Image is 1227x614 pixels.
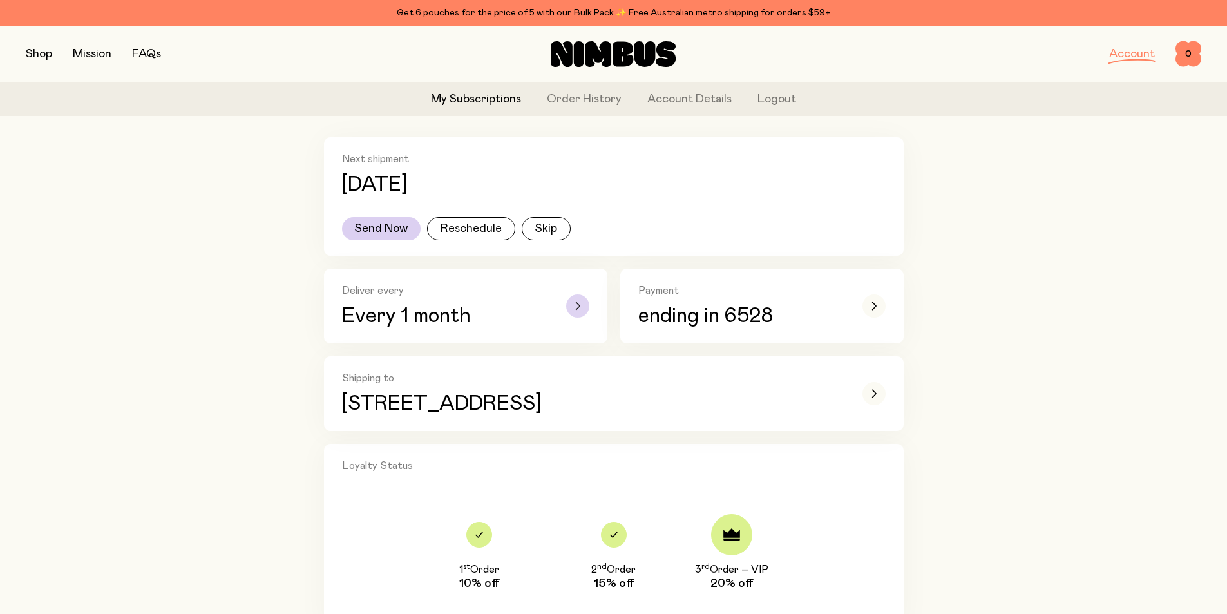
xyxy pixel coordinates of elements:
h2: Deliver every [342,284,548,297]
span: ending in 6528 [638,305,773,328]
span: 10% off [459,576,499,591]
a: Account Details [647,91,732,108]
button: Skip [522,217,571,240]
span: 20% off [710,576,753,591]
h2: Loyalty Status [342,459,886,483]
sup: nd [597,562,607,570]
button: 0 [1175,41,1201,67]
h3: 3 Order – VIP [695,563,768,576]
a: My Subscriptions [431,91,521,108]
div: Get 6 pouches for the price of 5 with our Bulk Pack ✨ Free Australian metro shipping for orders $59+ [26,5,1201,21]
a: Order History [547,91,622,108]
sup: st [463,562,470,570]
button: Deliver everyEvery 1 month [324,269,607,343]
p: [DATE] [342,173,408,197]
h2: Shipping to [342,372,844,385]
h3: 2 Order [591,563,636,576]
button: Reschedule [427,217,515,240]
a: Mission [73,48,111,60]
button: Logout [757,91,796,108]
button: Shipping to[STREET_ADDRESS] [324,356,904,431]
h2: Payment [638,284,844,297]
h3: 1 Order [459,563,499,576]
p: Every 1 month [342,305,548,328]
a: Account [1109,48,1155,60]
button: Send Now [342,217,421,240]
span: 15% off [594,576,634,591]
h2: Next shipment [342,153,886,166]
a: FAQs [132,48,161,60]
sup: rd [701,562,710,570]
p: [STREET_ADDRESS] [342,392,844,416]
button: Paymentending in 6528 [620,269,904,343]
